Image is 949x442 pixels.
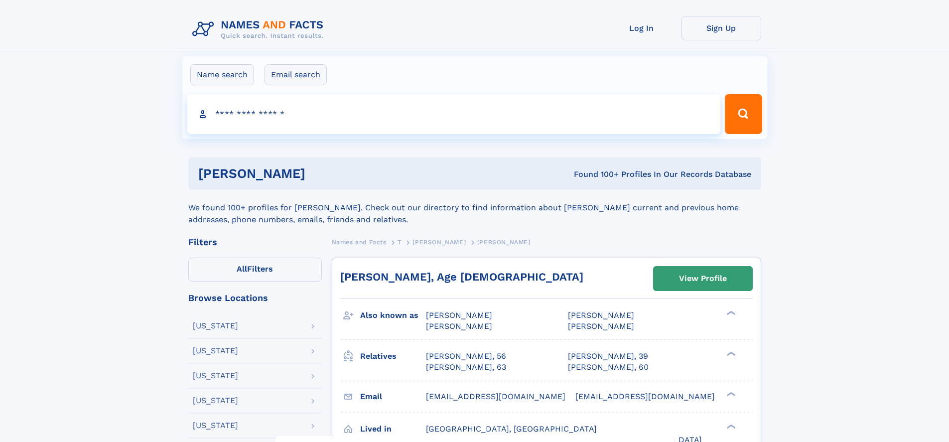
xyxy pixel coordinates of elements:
a: [PERSON_NAME], 39 [568,351,648,362]
h3: Email [360,388,426,405]
a: [PERSON_NAME], 56 [426,351,506,362]
img: Logo Names and Facts [188,16,332,43]
label: Email search [265,64,327,85]
div: Filters [188,238,322,247]
div: ❯ [724,310,736,316]
h3: Relatives [360,348,426,365]
h3: Lived in [360,421,426,438]
div: We found 100+ profiles for [PERSON_NAME]. Check out our directory to find information about [PERS... [188,190,761,226]
a: View Profile [654,267,752,291]
div: ❯ [724,391,736,397]
a: [PERSON_NAME], 60 [568,362,649,373]
div: ❯ [724,423,736,430]
a: Names and Facts [332,236,387,248]
span: [EMAIL_ADDRESS][DOMAIN_NAME] [575,392,715,401]
input: search input [187,94,721,134]
a: Log In [602,16,681,40]
a: [PERSON_NAME], 63 [426,362,506,373]
label: Name search [190,64,254,85]
span: [PERSON_NAME] [426,310,492,320]
div: [US_STATE] [193,397,238,405]
div: ❯ [724,350,736,357]
span: [PERSON_NAME] [412,239,466,246]
span: [PERSON_NAME] [426,321,492,331]
span: [PERSON_NAME] [477,239,531,246]
span: [PERSON_NAME] [568,310,634,320]
span: [PERSON_NAME] [568,321,634,331]
span: [EMAIL_ADDRESS][DOMAIN_NAME] [426,392,565,401]
div: [US_STATE] [193,372,238,380]
a: [PERSON_NAME], Age [DEMOGRAPHIC_DATA] [340,271,583,283]
span: [GEOGRAPHIC_DATA], [GEOGRAPHIC_DATA] [426,424,597,434]
span: All [237,264,247,274]
div: [US_STATE] [193,422,238,430]
h3: Also known as [360,307,426,324]
label: Filters [188,258,322,282]
a: T [398,236,402,248]
div: Found 100+ Profiles In Our Records Database [439,169,751,180]
div: [US_STATE] [193,322,238,330]
div: View Profile [679,267,727,290]
a: [PERSON_NAME] [412,236,466,248]
button: Search Button [725,94,762,134]
a: Sign Up [681,16,761,40]
h1: [PERSON_NAME] [198,167,440,180]
span: T [398,239,402,246]
div: Browse Locations [188,294,322,302]
div: [US_STATE] [193,347,238,355]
